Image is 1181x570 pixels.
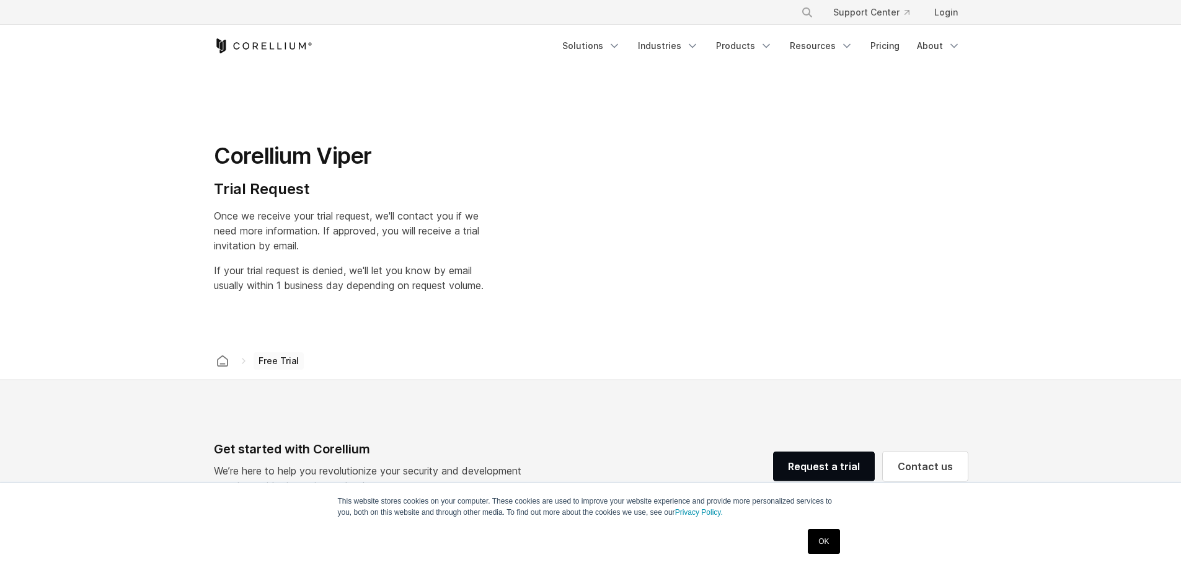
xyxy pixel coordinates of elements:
a: Products [709,35,780,57]
div: Navigation Menu [786,1,968,24]
h4: Trial Request [214,180,484,198]
div: Get started with Corellium [214,440,531,458]
a: About [909,35,968,57]
p: This website stores cookies on your computer. These cookies are used to improve your website expe... [338,496,844,518]
a: Resources [782,35,860,57]
h1: Corellium Viper [214,142,484,170]
span: Once we receive your trial request, we'll contact you if we need more information. If approved, y... [214,210,479,252]
div: Navigation Menu [555,35,968,57]
a: OK [808,529,839,554]
a: Request a trial [773,452,875,481]
p: We’re here to help you revolutionize your security and development practices with pioneering tech... [214,463,531,493]
a: Support Center [823,1,919,24]
a: Corellium home [211,352,234,370]
a: Privacy Policy. [675,508,723,517]
a: Login [924,1,968,24]
span: Free Trial [254,352,304,370]
button: Search [796,1,818,24]
a: Corellium Home [214,38,312,53]
a: Industries [630,35,706,57]
a: Solutions [555,35,628,57]
span: If your trial request is denied, we'll let you know by email usually within 1 business day depend... [214,264,484,292]
a: Pricing [863,35,907,57]
a: Contact us [883,452,968,481]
